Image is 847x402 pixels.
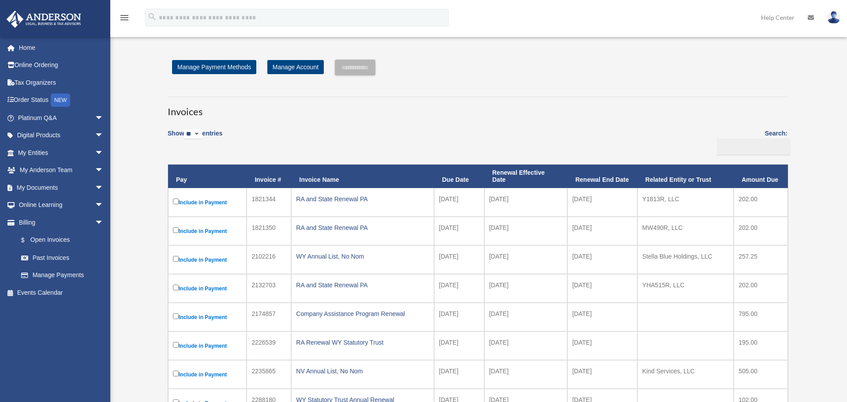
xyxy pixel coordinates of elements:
td: Stella Blue Holdings, LLC [637,245,734,274]
div: RA and State Renewal PA [296,222,429,234]
div: RA and State Renewal PA [296,193,429,205]
td: 1821344 [247,188,291,217]
a: Manage Payments [12,267,112,284]
a: menu [119,15,130,23]
td: [DATE] [567,217,637,245]
span: arrow_drop_down [95,144,112,162]
div: RA and State Renewal PA [296,279,429,291]
input: Include in Payment [173,285,179,290]
span: arrow_drop_down [95,196,112,214]
td: YHA515R, LLC [637,274,734,303]
a: Events Calendar [6,284,117,301]
td: Kind Services, LLC [637,360,734,389]
a: My Anderson Teamarrow_drop_down [6,162,117,179]
select: Showentries [184,129,202,139]
td: 2226539 [247,331,291,360]
div: NV Annual List, No Nom [296,365,429,377]
td: [DATE] [434,217,484,245]
a: Platinum Q&Aarrow_drop_down [6,109,117,127]
div: Company Assistance Program Renewal [296,308,429,320]
label: Include in Payment [173,225,242,237]
a: Home [6,39,117,56]
input: Include in Payment [173,256,179,262]
td: 202.00 [734,274,788,303]
th: Invoice #: activate to sort column ascending [247,165,291,188]
label: Include in Payment [173,197,242,208]
a: Order StatusNEW [6,91,117,109]
label: Include in Payment [173,340,242,351]
label: Show entries [168,128,222,148]
th: Renewal End Date: activate to sort column ascending [567,165,637,188]
td: [DATE] [484,245,567,274]
td: [DATE] [567,360,637,389]
input: Include in Payment [173,199,179,204]
input: Include in Payment [173,227,179,233]
a: Online Learningarrow_drop_down [6,196,117,214]
td: [DATE] [567,274,637,303]
td: [DATE] [434,274,484,303]
div: WY Annual List, No Nom [296,250,429,263]
th: Related Entity or Trust: activate to sort column ascending [637,165,734,188]
input: Include in Payment [173,371,179,376]
a: My Documentsarrow_drop_down [6,179,117,196]
label: Include in Payment [173,254,242,265]
a: Billingarrow_drop_down [6,214,112,231]
td: 2102216 [247,245,291,274]
td: 202.00 [734,217,788,245]
img: User Pic [827,11,840,24]
label: Include in Payment [173,369,242,380]
img: Anderson Advisors Platinum Portal [4,11,84,28]
a: Past Invoices [12,249,112,267]
td: [DATE] [434,360,484,389]
input: Search: [717,139,791,155]
td: 2174857 [247,303,291,331]
td: [DATE] [567,245,637,274]
td: 195.00 [734,331,788,360]
td: MW490R, LLC [637,217,734,245]
div: RA Renewal WY Statutory Trust [296,336,429,349]
th: Due Date: activate to sort column ascending [434,165,484,188]
th: Amount Due: activate to sort column ascending [734,165,788,188]
div: NEW [51,94,70,107]
label: Search: [714,128,787,155]
td: 2132703 [247,274,291,303]
a: $Open Invoices [12,231,108,249]
a: Tax Organizers [6,74,117,91]
td: [DATE] [484,360,567,389]
td: 795.00 [734,303,788,331]
input: Include in Payment [173,342,179,348]
i: menu [119,12,130,23]
a: Manage Payment Methods [172,60,256,74]
h3: Invoices [168,97,787,119]
td: 1821350 [247,217,291,245]
td: 202.00 [734,188,788,217]
td: [DATE] [567,331,637,360]
td: [DATE] [484,274,567,303]
i: search [147,12,157,22]
span: arrow_drop_down [95,109,112,127]
td: [DATE] [484,217,567,245]
span: arrow_drop_down [95,162,112,180]
input: Include in Payment [173,313,179,319]
label: Include in Payment [173,283,242,294]
td: [DATE] [434,331,484,360]
td: 257.25 [734,245,788,274]
td: [DATE] [484,188,567,217]
a: My Entitiesarrow_drop_down [6,144,117,162]
span: arrow_drop_down [95,127,112,145]
td: 2235865 [247,360,291,389]
td: [DATE] [567,303,637,331]
span: $ [26,235,30,246]
th: Invoice Name: activate to sort column ascending [291,165,434,188]
td: [DATE] [434,188,484,217]
td: [DATE] [567,188,637,217]
span: arrow_drop_down [95,214,112,232]
td: [DATE] [434,303,484,331]
td: 505.00 [734,360,788,389]
a: Online Ordering [6,56,117,74]
td: [DATE] [434,245,484,274]
td: Y1813R, LLC [637,188,734,217]
a: Digital Productsarrow_drop_down [6,127,117,144]
td: [DATE] [484,331,567,360]
th: Pay: activate to sort column descending [168,165,247,188]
